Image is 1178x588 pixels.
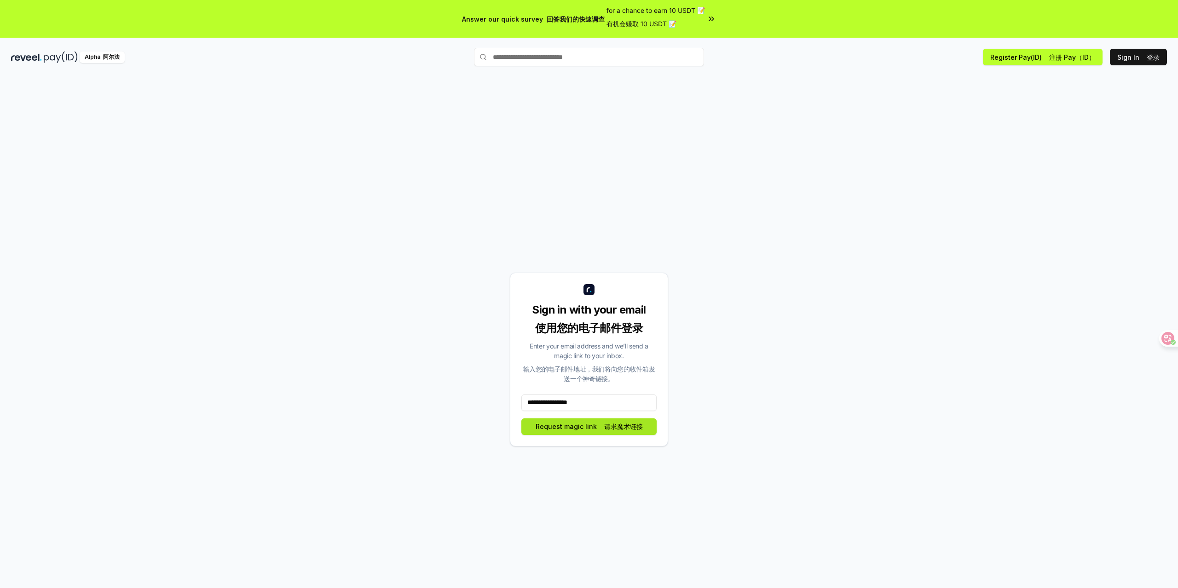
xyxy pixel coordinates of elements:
div: Enter your email address and we’ll send a magic link to your inbox. [521,341,657,387]
button: Request magic link 请求魔术链接 [521,418,657,435]
button: Sign In 登录 [1110,49,1167,65]
img: logo_small [583,284,595,295]
font: 请求魔术链接 [604,422,643,430]
font: 阿尔法 [103,53,120,60]
font: 使用您的电子邮件登录 [535,321,643,335]
font: 登录 [1147,53,1160,61]
font: 回答我们的快速调查 [547,15,605,23]
button: Register Pay(ID) 注册 Pay（ID） [983,49,1103,65]
div: Sign in with your email [521,303,657,339]
span: for a chance to earn 10 USDT 📝 [606,6,705,32]
font: 有机会赚取 10 USDT 📝 [606,20,676,28]
img: reveel_dark [11,51,42,63]
font: 输入您的电子邮件地址，我们将向您的收件箱发送一个神奇链接。 [523,365,655,382]
span: Answer our quick survey [462,14,605,24]
font: 注册 Pay（ID） [1049,53,1095,61]
img: pay_id [44,51,78,63]
div: Alpha [80,51,125,63]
